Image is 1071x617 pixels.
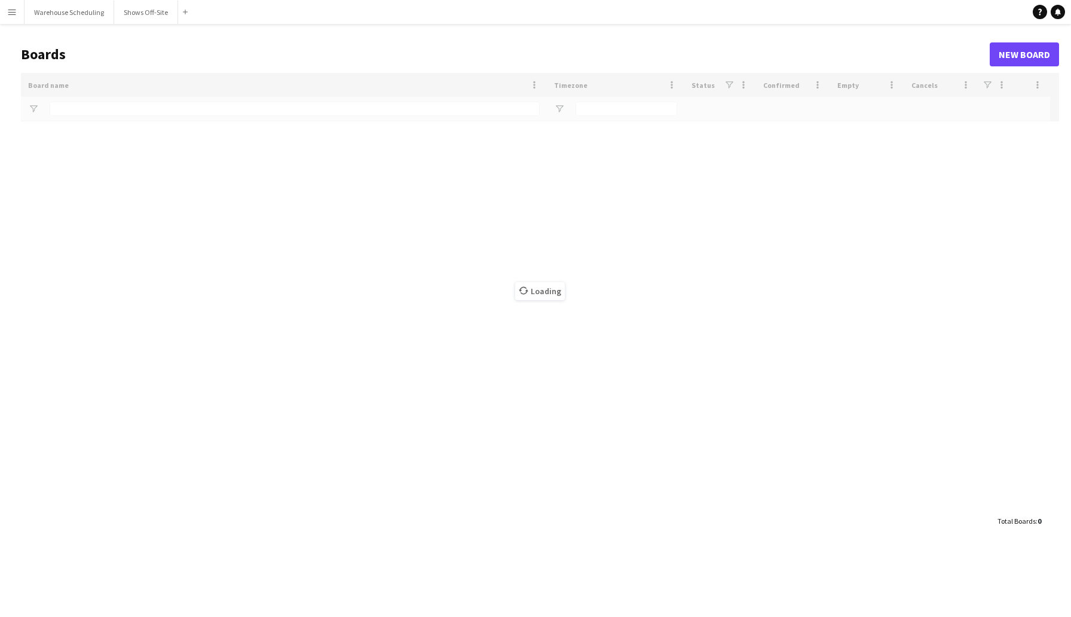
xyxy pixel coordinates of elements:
[25,1,114,24] button: Warehouse Scheduling
[997,517,1036,526] span: Total Boards
[114,1,178,24] button: Shows Off-Site
[990,42,1059,66] a: New Board
[21,45,990,63] h1: Boards
[997,509,1041,533] div: :
[515,282,565,300] span: Loading
[1038,517,1041,526] span: 0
